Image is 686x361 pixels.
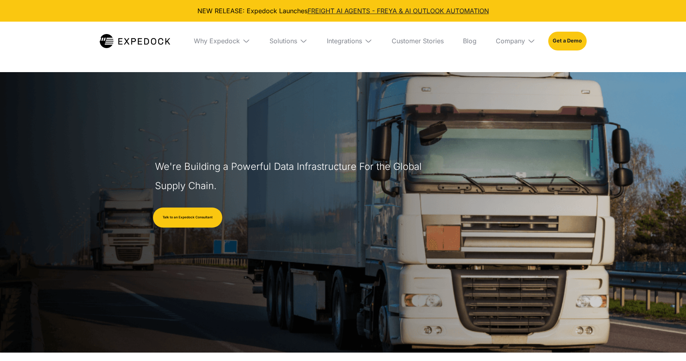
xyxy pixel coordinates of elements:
[194,37,240,45] div: Why Expedock
[496,37,525,45] div: Company
[270,37,297,45] div: Solutions
[548,32,586,50] a: Get a Demo
[327,37,362,45] div: Integrations
[385,22,450,60] a: Customer Stories
[153,208,222,228] a: Talk to an Expedock Consultant
[457,22,483,60] a: Blog
[155,157,426,196] h1: We're Building a Powerful Data Infrastructure For the Global Supply Chain.
[308,7,489,15] a: FREIGHT AI AGENTS - FREYA & AI OUTLOOK AUTOMATION
[6,6,680,15] div: NEW RELEASE: Expedock Launches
